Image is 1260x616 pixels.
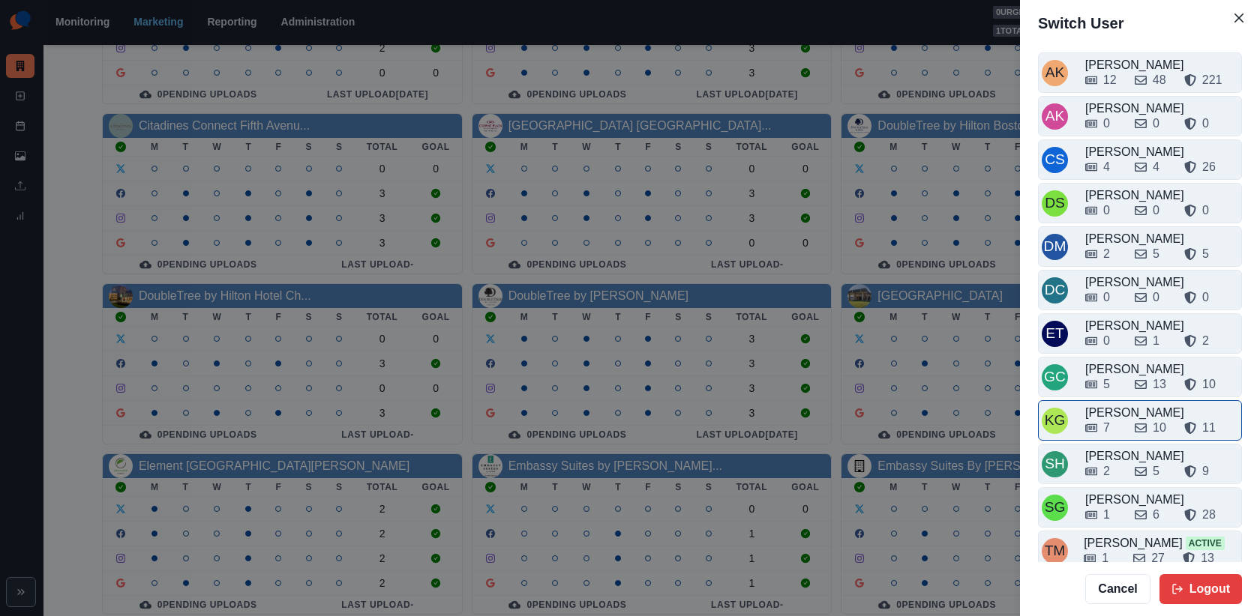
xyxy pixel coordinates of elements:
[1153,158,1159,176] div: 4
[1045,489,1066,525] div: Sarah Gleason
[1102,549,1108,567] div: 1
[1202,115,1209,133] div: 0
[1045,98,1065,134] div: Alicia Kalogeropoulos
[1085,230,1238,248] div: [PERSON_NAME]
[1202,245,1209,263] div: 5
[1103,245,1110,263] div: 2
[1103,462,1110,480] div: 2
[1103,419,1110,437] div: 7
[1227,6,1251,30] button: Close
[1045,446,1065,482] div: Sara Haas
[1045,315,1064,351] div: Emily Tanedo
[1153,462,1159,480] div: 5
[1045,402,1066,438] div: Katrina Gallardo
[1103,332,1110,350] div: 0
[1045,272,1066,308] div: David Colangelo
[1103,158,1110,176] div: 4
[1045,55,1065,91] div: Alex Kalogeropoulos
[1085,574,1150,604] button: Cancel
[1044,359,1066,395] div: Gizelle Carlos
[1103,115,1110,133] div: 0
[1186,537,1225,550] span: Active
[1202,289,1209,307] div: 0
[1202,419,1216,437] div: 11
[1085,404,1238,422] div: [PERSON_NAME]
[1202,375,1216,393] div: 10
[1153,506,1159,524] div: 6
[1045,185,1065,221] div: Dakota Saunders
[1085,187,1238,205] div: [PERSON_NAME]
[1202,506,1216,524] div: 28
[1202,462,1209,480] div: 9
[1044,229,1066,265] div: Darwin Manalo
[1153,332,1159,350] div: 1
[1085,360,1238,378] div: [PERSON_NAME]
[1103,202,1110,220] div: 0
[1084,534,1238,552] div: [PERSON_NAME]
[1085,317,1238,335] div: [PERSON_NAME]
[1153,419,1166,437] div: 10
[1153,202,1159,220] div: 0
[1202,332,1209,350] div: 2
[1045,533,1066,569] div: Tony Manalo
[1202,202,1209,220] div: 0
[1153,375,1166,393] div: 13
[1085,491,1238,509] div: [PERSON_NAME]
[1202,158,1216,176] div: 26
[1085,100,1238,118] div: [PERSON_NAME]
[1085,447,1238,465] div: [PERSON_NAME]
[1159,574,1242,604] button: Logout
[1202,71,1222,89] div: 221
[1153,71,1166,89] div: 48
[1153,245,1159,263] div: 5
[1151,549,1165,567] div: 27
[1103,289,1110,307] div: 0
[1103,71,1117,89] div: 12
[1153,115,1159,133] div: 0
[1103,506,1110,524] div: 1
[1085,143,1238,161] div: [PERSON_NAME]
[1085,274,1238,292] div: [PERSON_NAME]
[1085,56,1238,74] div: [PERSON_NAME]
[1103,375,1110,393] div: 5
[1201,549,1214,567] div: 13
[1153,289,1159,307] div: 0
[1045,142,1065,178] div: Crizalyn Servida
